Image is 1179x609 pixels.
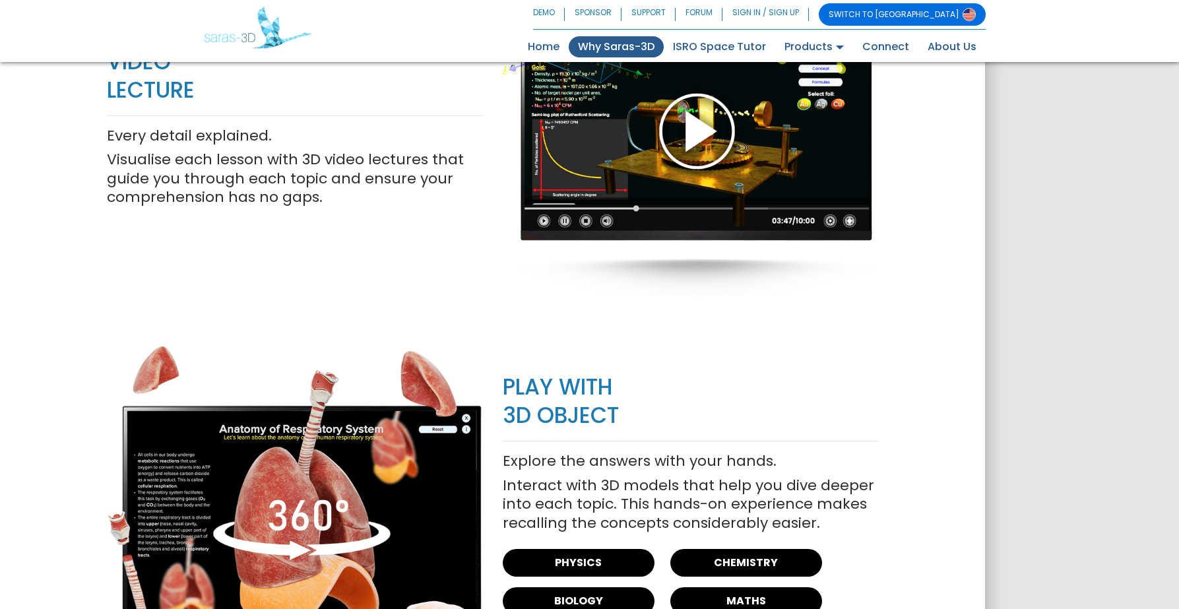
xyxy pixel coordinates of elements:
[775,36,853,57] a: Products
[676,3,722,26] a: FORUM
[204,7,311,49] img: Saras 3D
[107,48,483,105] p: VIDEO LECTURE
[107,127,483,146] p: Every detail explained.
[503,549,654,577] a: PHYSICS
[107,150,483,207] p: Visualise each lesson with 3D video lectures that guide you through each topic and ensure your co...
[503,476,879,533] p: Interact with 3D models that help you dive deeper into each topic. This hands-on experience makes...
[503,452,879,471] p: Explore the answers with your hands.
[533,3,565,26] a: DEMO
[569,36,664,57] a: Why Saras-3D
[963,8,976,21] img: Switch to USA
[670,549,822,577] a: CHEMISTRY
[853,36,918,57] a: Connect
[664,36,775,57] a: ISRO Space Tutor
[519,36,569,57] a: Home
[918,36,986,57] a: About Us
[722,3,809,26] a: SIGN IN / SIGN UP
[565,3,621,26] a: SPONSOR
[503,373,879,430] p: PLAY WITH 3D OBJECT
[621,3,676,26] a: SUPPORT
[819,3,986,26] a: SWITCH TO [GEOGRAPHIC_DATA]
